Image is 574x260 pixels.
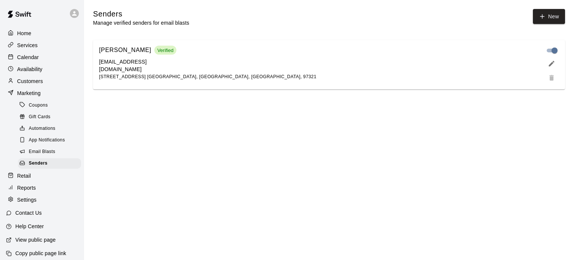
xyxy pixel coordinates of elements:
p: Settings [17,196,37,204]
span: Coupons [29,102,48,109]
a: Settings [6,194,78,205]
a: Senders [18,158,84,169]
h5: Senders [93,9,189,19]
button: New [533,9,565,24]
a: Reports [6,182,78,193]
div: Senders [18,158,81,169]
p: Customers [17,77,43,85]
span: App Notifications [29,137,65,144]
a: Calendar [6,52,78,63]
p: Services [17,42,38,49]
a: Home [6,28,78,39]
a: Retail [6,170,78,181]
a: Customers [6,76,78,87]
span: Verified [154,48,176,53]
span: [STREET_ADDRESS] [GEOGRAPHIC_DATA], [GEOGRAPHIC_DATA], [GEOGRAPHIC_DATA], 97321 [99,74,317,79]
a: Marketing [6,88,78,99]
button: edit [544,58,559,69]
span: Automations [29,125,55,132]
a: Coupons [18,100,84,111]
p: Retail [17,172,31,180]
p: Calendar [17,53,39,61]
span: Gift Cards [29,113,50,121]
p: View public page [15,236,56,244]
a: Availability [6,64,78,75]
a: Automations [18,123,84,135]
h6: [PERSON_NAME] [99,45,151,55]
div: Coupons [18,100,81,111]
p: Contact Us [15,209,42,217]
div: App Notifications [18,135,81,146]
a: Services [6,40,78,51]
p: Availability [17,65,43,73]
p: Copy public page link [15,250,66,257]
p: Reports [17,184,36,192]
p: Help Center [15,223,44,230]
a: App Notifications [18,135,84,146]
p: [EMAIL_ADDRESS][DOMAIN_NAME] [99,58,174,73]
p: Manage verified senders for email blasts [93,19,189,27]
div: Automations [18,123,81,134]
a: Email Blasts [18,146,84,158]
p: Marketing [17,89,41,97]
div: Gift Cards [18,112,81,122]
a: Gift Cards [18,111,84,123]
span: Email Blasts [29,148,55,156]
p: Home [17,30,31,37]
div: Email Blasts [18,147,81,157]
span: Senders [29,160,47,167]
